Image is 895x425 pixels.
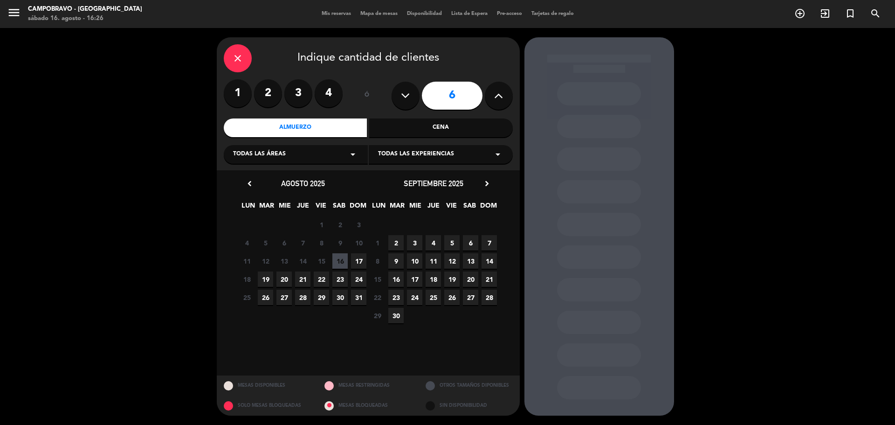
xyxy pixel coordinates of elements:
[254,79,282,107] label: 2
[295,235,310,251] span: 7
[258,272,273,287] span: 19
[239,253,255,269] span: 11
[351,217,366,232] span: 3
[370,253,385,269] span: 8
[332,235,348,251] span: 9
[245,179,255,188] i: chevron_left
[276,253,292,269] span: 13
[331,200,347,216] span: SAB
[351,235,366,251] span: 10
[232,53,243,64] i: close
[295,272,310,287] span: 21
[492,149,503,160] i: arrow_drop_down
[492,11,527,16] span: Pre-acceso
[447,11,492,16] span: Lista de Espera
[314,253,329,269] span: 15
[794,8,805,19] i: add_circle_outline
[7,6,21,20] i: menu
[284,79,312,107] label: 3
[444,272,460,287] span: 19
[370,272,385,287] span: 15
[369,118,513,137] div: Cena
[404,179,463,188] span: septiembre 2025
[389,200,405,216] span: MAR
[463,290,478,305] span: 27
[482,253,497,269] span: 14
[356,11,402,16] span: Mapa de mesas
[482,290,497,305] span: 28
[317,376,419,396] div: MESAS RESTRINGIDAS
[224,79,252,107] label: 1
[388,308,404,323] span: 30
[224,44,513,72] div: Indique cantidad de clientes
[351,253,366,269] span: 17
[281,179,325,188] span: agosto 2025
[276,272,292,287] span: 20
[371,200,386,216] span: LUN
[332,253,348,269] span: 16
[332,217,348,232] span: 2
[370,290,385,305] span: 22
[241,200,256,216] span: LUN
[378,150,454,159] span: Todas las experiencias
[217,396,318,416] div: SOLO MESAS BLOQUEADAS
[347,149,358,160] i: arrow_drop_down
[407,290,422,305] span: 24
[370,235,385,251] span: 1
[239,272,255,287] span: 18
[217,376,318,396] div: MESAS DISPONIBLES
[482,179,492,188] i: chevron_right
[870,8,881,19] i: search
[351,272,366,287] span: 24
[258,253,273,269] span: 12
[313,200,329,216] span: VIE
[224,118,367,137] div: Almuerzo
[258,290,273,305] span: 26
[314,217,329,232] span: 1
[388,235,404,251] span: 2
[370,308,385,323] span: 29
[407,200,423,216] span: MIE
[352,79,382,112] div: ó
[233,150,286,159] span: Todas las áreas
[351,290,366,305] span: 31
[407,235,422,251] span: 3
[444,253,460,269] span: 12
[482,272,497,287] span: 21
[317,396,419,416] div: MESAS BLOQUEADAS
[295,200,310,216] span: JUE
[317,11,356,16] span: Mis reservas
[407,253,422,269] span: 10
[463,253,478,269] span: 13
[28,14,142,23] div: sábado 16. agosto - 16:26
[845,8,856,19] i: turned_in_not
[315,79,343,107] label: 4
[463,272,478,287] span: 20
[426,290,441,305] span: 25
[462,200,477,216] span: SAB
[239,235,255,251] span: 4
[444,290,460,305] span: 26
[388,272,404,287] span: 16
[426,235,441,251] span: 4
[444,200,459,216] span: VIE
[277,200,292,216] span: MIE
[426,253,441,269] span: 11
[259,200,274,216] span: MAR
[239,290,255,305] span: 25
[258,235,273,251] span: 5
[426,272,441,287] span: 18
[350,200,365,216] span: DOM
[295,290,310,305] span: 28
[314,235,329,251] span: 8
[332,272,348,287] span: 23
[407,272,422,287] span: 17
[295,253,310,269] span: 14
[527,11,578,16] span: Tarjetas de regalo
[314,272,329,287] span: 22
[444,235,460,251] span: 5
[28,5,142,14] div: Campobravo - [GEOGRAPHIC_DATA]
[463,235,478,251] span: 6
[276,235,292,251] span: 6
[419,396,520,416] div: SIN DISPONIBILIDAD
